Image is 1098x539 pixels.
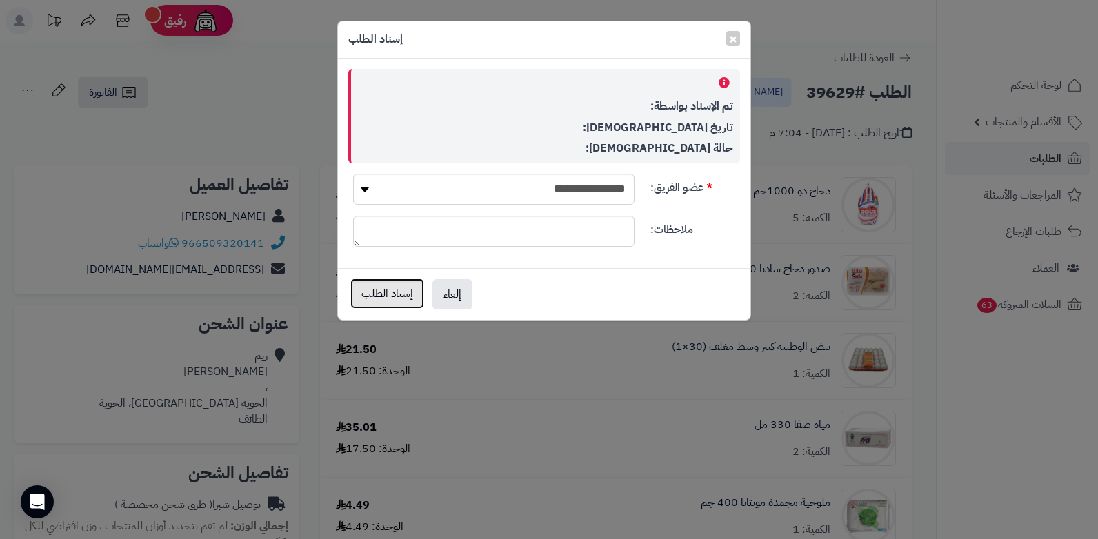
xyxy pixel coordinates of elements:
div: Open Intercom Messenger [21,485,54,518]
label: عضو الفريق: [645,174,746,196]
strong: تم الإسناد بواسطة: [650,98,733,114]
button: إلغاء [432,279,472,309]
label: ملاحظات: [645,216,746,238]
span: × [729,28,737,49]
button: Close [726,31,740,46]
button: إسناد الطلب [350,278,424,309]
strong: حالة [DEMOGRAPHIC_DATA]: [586,140,733,156]
strong: تاريخ [DEMOGRAPHIC_DATA]: [583,119,733,136]
h4: إسناد الطلب [348,32,403,48]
